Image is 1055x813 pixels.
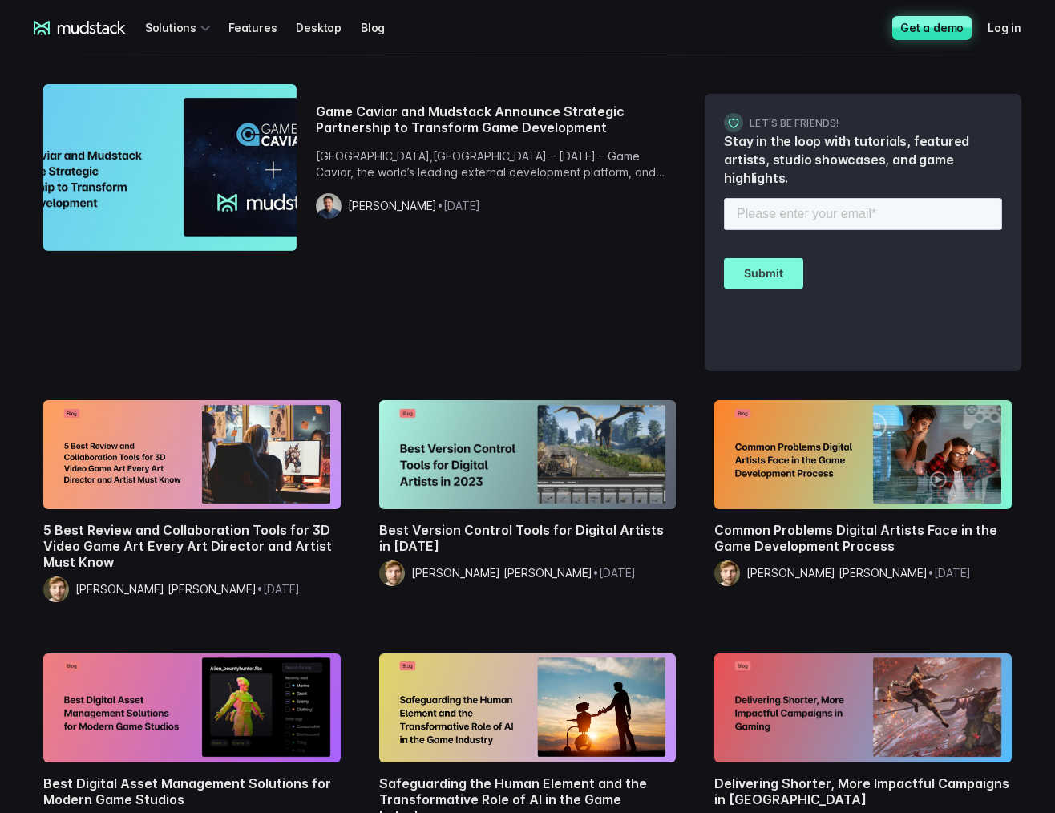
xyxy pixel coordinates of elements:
img: Common Problems Digital Artists Face in the Game Development Process [714,400,1012,509]
span: • [DATE] [257,582,300,596]
a: Best Version Control Tools for Digital Artists in 2023Best Version Control Tools for Digital Arti... [370,390,686,609]
a: Desktop [296,13,361,42]
p: [GEOGRAPHIC_DATA],[GEOGRAPHIC_DATA] – [DATE] – Game Caviar, the world’s leading external developm... [316,148,677,180]
a: Blog [361,13,404,42]
span: [PERSON_NAME] [PERSON_NAME] [411,566,592,580]
span: • [DATE] [437,199,480,212]
img: Mazze Whiteley [43,576,69,602]
img: Mazze Whiteley [379,560,405,586]
a: Log in [988,13,1041,42]
span: • [DATE] [928,566,971,580]
a: Get a demo [892,16,972,40]
a: 5 Best Review and Collaboration Tools for 3D Video Game Art Every Art Director and Artist Must Kn... [34,390,350,625]
h2: Best Version Control Tools for Digital Artists in [DATE] [379,522,677,554]
h2: Delivering Shorter, More Impactful Campaigns in [GEOGRAPHIC_DATA] [714,775,1012,807]
h2: Game Caviar and Mudstack Announce Strategic Partnership to Transform Game Development [316,103,677,135]
img: Best Digital Asset Management Solutions for Modern Game Studios [43,653,341,762]
img: Best Version Control Tools for Digital Artists in 2023 [379,400,677,509]
p: Stay in the loop with tutorials, featured artists, studio showcases, and game highlights. [724,132,1002,188]
img: Safeguarding the Human Element and the Transformative Role of AI in the Game Industry [379,653,677,762]
img: 5 Best Review and Collaboration Tools for 3D Video Game Art Every Art Director and Artist Must Know [43,400,341,509]
div: Solutions [145,13,216,42]
img: Mazze Whiteley [714,560,740,586]
img: Josef Bell [316,193,342,219]
a: Game Caviar and Mudstack announce strategic partnership to transform game developmentGame Caviar ... [34,75,685,261]
h2: Best Digital Asset Management Solutions for Modern Game Studios [43,775,341,807]
iframe: Form 2 [724,195,1002,352]
img: Delivering Shorter, More Impactful Campaigns in Gaming [714,653,1012,762]
a: Common Problems Digital Artists Face in the Game Development ProcessCommon Problems Digital Artis... [705,390,1021,609]
span: [PERSON_NAME] [PERSON_NAME] [75,582,257,596]
span: [PERSON_NAME] [348,199,437,212]
h3: Let's be friends! [724,113,1002,132]
h2: 5 Best Review and Collaboration Tools for 3D Video Game Art Every Art Director and Artist Must Know [43,522,341,570]
img: Game Caviar and Mudstack announce strategic partnership to transform game development [43,84,297,251]
span: [PERSON_NAME] [PERSON_NAME] [746,566,928,580]
h2: Common Problems Digital Artists Face in the Game Development Process [714,522,1012,554]
a: Features [228,13,296,42]
a: mudstack logo [34,21,126,35]
span: • [DATE] [592,566,636,580]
